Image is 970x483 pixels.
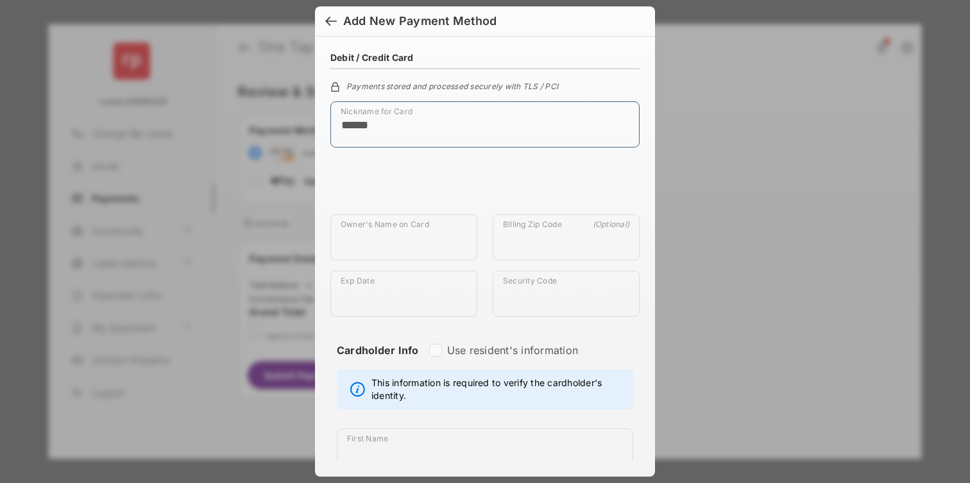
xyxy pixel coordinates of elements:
iframe: To enrich screen reader interactions, please activate Accessibility in Grammarly extension settings [330,158,640,214]
div: Payments stored and processed securely with TLS / PCI [330,80,640,91]
strong: Cardholder Info [337,344,419,380]
div: Add New Payment Method [343,14,497,28]
span: This information is required to verify the cardholder's identity. [371,377,626,402]
h4: Debit / Credit Card [330,52,414,63]
label: Use resident's information [447,344,578,357]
